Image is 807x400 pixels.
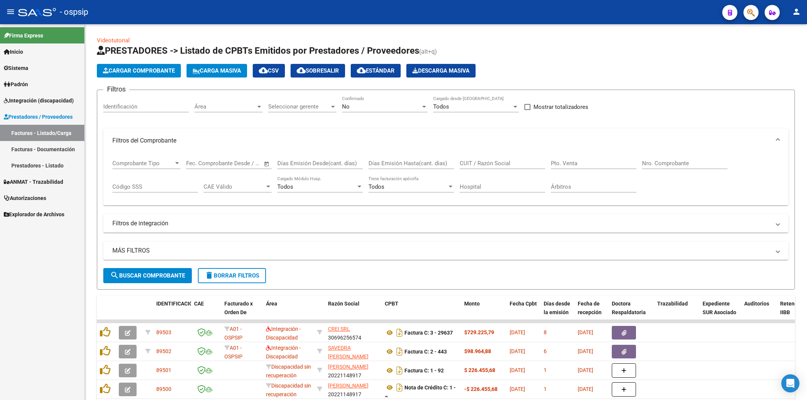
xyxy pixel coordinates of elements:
[221,296,263,329] datatable-header-cell: Facturado x Orden De
[464,367,495,373] font: $ 226.455,68
[382,296,461,329] datatable-header-cell: CPBT
[544,329,547,335] font: 8
[187,64,247,78] button: Carga Masiva
[657,301,688,307] font: Trazabilidad
[119,272,185,279] font: Buscar Comprobante
[263,296,314,329] datatable-header-cell: Área
[103,214,788,233] mat-expansion-panel-header: Filtros de integración
[266,326,301,341] font: Integración - Discapacidad
[544,367,547,373] font: 1
[9,33,43,39] font: Firma Express
[97,64,181,78] button: Cargar Comprobante
[510,301,537,307] font: Fecha Cpbt
[200,67,241,74] font: Carga Masiva
[464,348,491,354] font: $98.964,88
[156,348,171,354] font: 89502
[263,160,271,168] button: Calendario abierto
[780,301,805,315] font: Retención IIBB
[406,64,476,78] button: Descarga Masiva
[277,183,293,190] font: Todos
[578,367,593,373] font: [DATE]
[419,48,437,55] font: (alt+q)
[10,195,46,201] font: Autorizaciones
[156,386,171,392] font: 89500
[351,64,401,78] button: Estándar
[461,296,507,329] datatable-header-cell: Monto
[266,364,311,378] font: Discapacidad sin recuperación
[103,268,192,283] button: Buscar Comprobante
[8,114,73,120] font: Prestadores / Proveedores
[741,296,777,329] datatable-header-cell: Auditorios
[112,247,150,254] font: MÁS FILTROS
[328,364,369,370] font: [PERSON_NAME]
[112,137,176,144] font: Filtros del Comprobante
[792,7,801,16] mat-icon: person
[328,383,369,389] font: [PERSON_NAME]
[395,327,404,339] i: Descargar documento
[214,272,259,279] font: Borrar filtros
[198,268,266,283] button: Borrar filtros
[369,183,384,190] font: Todos
[325,296,382,329] datatable-header-cell: Razón Social
[10,179,63,185] font: ANMAT - Trazabilidad
[204,183,232,190] font: CAE Válido
[541,296,575,329] datatable-header-cell: Días desde la emisión
[418,67,470,74] font: Descarga Masiva
[700,296,741,329] datatable-header-cell: Expediente SUR Asociado
[306,67,339,74] font: SOBRESALIR
[109,67,175,74] font: Cargar Comprobante
[744,301,769,307] font: Auditorios
[191,296,221,329] datatable-header-cell: CAE
[291,64,345,78] button: SOBRESALIR
[266,383,311,397] font: Discapacidad sin recuperación
[224,345,243,360] font: A01 - OSPSIP
[404,367,444,374] font: Factura C: 1 - 92
[194,103,206,110] font: Área
[8,65,28,71] font: Sistema
[105,45,419,56] font: PRESTADORES -> Listado de CPBTs Emitidos por Prestadores / Proveedores
[433,103,449,110] font: Todos
[510,348,525,354] font: [DATE]
[110,271,119,280] mat-icon: search
[357,66,366,75] mat-icon: cloud_download
[268,67,279,74] font: CSV
[103,153,788,206] div: Filtros del Comprobante
[510,367,525,373] font: [DATE]
[609,296,654,329] datatable-header-cell: Doctora Respaldatoria
[107,85,126,93] font: Filtros
[156,329,171,335] font: 89503
[328,372,361,378] font: 20221148917
[510,329,525,335] font: [DATE]
[544,386,547,392] font: 1
[112,160,160,167] font: Comprobante Tipo
[11,146,75,152] font: Facturas - Documentación
[328,301,359,307] font: Razón Social
[464,329,494,335] font: $729.225,79
[366,67,395,74] font: Estándar
[404,330,453,336] font: Factura C: 3 - 29637
[612,301,646,315] font: Doctora Respaldatoria
[578,301,602,315] font: Fecha de recepción
[703,301,736,315] font: Expediente SUR Asociado
[507,296,541,329] datatable-header-cell: Fecha Cpbt
[11,81,28,87] font: Padrón
[156,367,171,373] font: 89501
[9,98,74,104] font: Integración (discapacidad)
[6,7,15,16] mat-icon: menu
[575,296,609,329] datatable-header-cell: Fecha de recepción
[544,348,547,354] font: 6
[395,381,404,394] i: Descargar documento
[112,220,168,227] font: Filtros de integración
[510,386,525,392] font: [DATE]
[224,301,253,315] font: Facturado x Orden De
[464,386,498,392] font: -$ 226.455,68
[328,326,350,332] font: CREI SRL
[385,301,398,307] font: CPBT
[781,374,799,392] div: Abrir Intercom Messenger
[60,7,88,17] font: - ospsip
[103,129,788,153] mat-expansion-panel-header: Filtros del Comprobante
[578,348,593,354] font: [DATE]
[395,346,404,358] i: Descargar documento
[328,345,369,360] font: SAVEDRA [PERSON_NAME]
[224,326,243,341] font: A01 - OSPSIP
